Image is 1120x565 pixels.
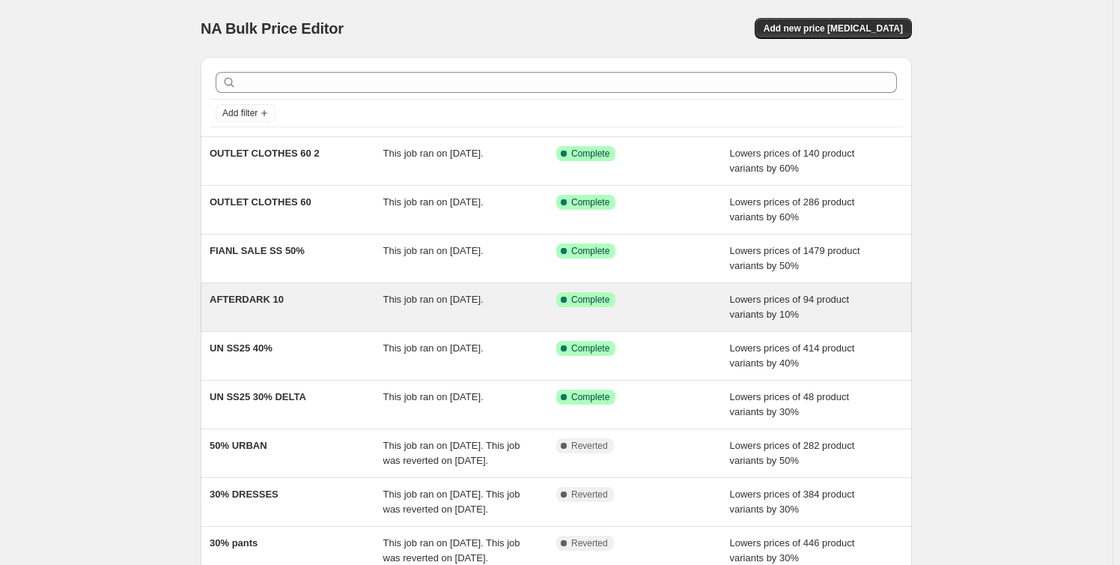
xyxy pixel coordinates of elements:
[210,342,273,354] span: UN SS25 40%
[383,489,520,515] span: This job ran on [DATE]. This job was reverted on [DATE].
[201,20,344,37] span: NA Bulk Price Editor
[730,148,855,174] span: Lowers prices of 140 product variants by 60%
[571,537,608,549] span: Reverted
[383,245,484,256] span: This job ran on [DATE].
[210,148,320,159] span: OUTLET CLOTHES 60 2
[383,294,484,305] span: This job ran on [DATE].
[571,342,609,354] span: Complete
[210,537,258,549] span: 30% pants
[383,391,484,402] span: This job ran on [DATE].
[571,440,608,452] span: Reverted
[764,22,903,34] span: Add new price [MEDICAL_DATA]
[571,245,609,257] span: Complete
[571,196,609,208] span: Complete
[571,148,609,160] span: Complete
[383,537,520,564] span: This job ran on [DATE]. This job was reverted on [DATE].
[571,391,609,403] span: Complete
[730,196,855,223] span: Lowers prices of 286 product variants by 60%
[730,537,855,564] span: Lowers prices of 446 product variants by 30%
[730,440,855,466] span: Lowers prices of 282 product variants by 50%
[216,104,276,122] button: Add filter
[730,245,860,271] span: Lowers prices of 1479 product variants by 50%
[383,148,484,159] span: This job ran on [DATE].
[730,391,850,417] span: Lowers prices of 48 product variants by 30%
[210,245,305,256] span: FIANL SALE SS 50%
[383,342,484,354] span: This job ran on [DATE].
[730,489,855,515] span: Lowers prices of 384 product variants by 30%
[210,196,311,208] span: OUTLET CLOTHES 60
[210,391,306,402] span: UN SS25 30% DELTA
[210,294,284,305] span: AFTERDARK 10
[571,294,609,306] span: Complete
[210,440,267,451] span: 50% URBAN
[383,196,484,208] span: This job ran on [DATE].
[210,489,279,500] span: 30% DRESSES
[755,18,912,39] button: Add new price [MEDICAL_DATA]
[730,294,850,320] span: Lowers prices of 94 product variants by 10%
[571,489,608,501] span: Reverted
[730,342,855,369] span: Lowers prices of 414 product variants by 40%
[222,107,258,119] span: Add filter
[383,440,520,466] span: This job ran on [DATE]. This job was reverted on [DATE].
